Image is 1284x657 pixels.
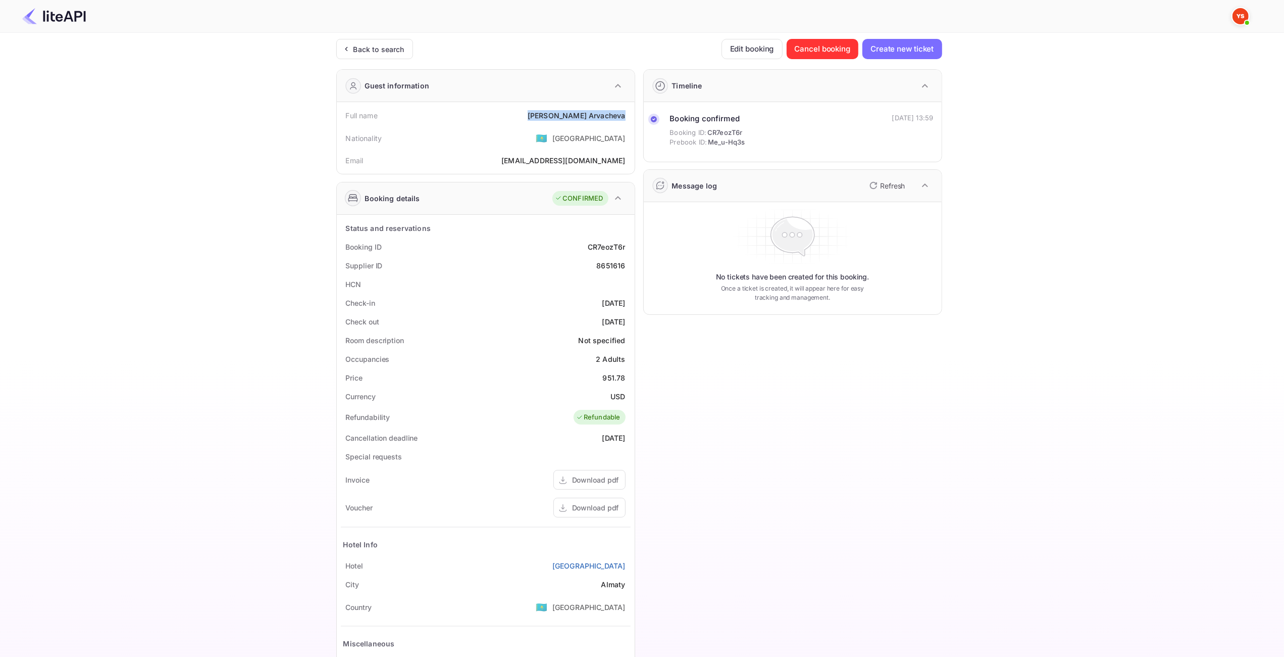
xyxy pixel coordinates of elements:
[346,602,372,613] div: Country
[365,193,420,204] div: Booking details
[346,279,362,290] div: HCN
[670,137,707,148] span: Prebook ID:
[601,579,626,590] div: Almaty
[343,638,395,649] div: Miscellaneous
[536,129,547,147] span: United States
[346,335,404,346] div: Room description
[346,133,382,144] div: Nationality
[787,39,859,59] button: Cancel booking
[346,433,418,443] div: Cancellation deadline
[892,113,934,123] div: [DATE] 13:59
[346,451,402,462] div: Special requests
[346,354,390,364] div: Occupancies
[670,113,745,125] div: Booking confirmed
[346,412,390,423] div: Refundability
[22,8,86,24] img: LiteAPI Logo
[501,155,625,166] div: [EMAIL_ADDRESS][DOMAIN_NAME]
[722,39,783,59] button: Edit booking
[588,242,625,252] div: CR7eozT6r
[707,128,742,138] span: CR7eozT6r
[528,110,625,121] div: [PERSON_NAME] Arvacheva
[708,137,745,148] span: Me_u-Hq3s
[353,44,404,55] div: Back to search
[346,110,378,121] div: Full name
[552,602,626,613] div: [GEOGRAPHIC_DATA]
[365,80,430,91] div: Guest information
[343,539,378,550] div: Hotel Info
[346,242,382,252] div: Booking ID
[579,335,626,346] div: Not specified
[670,128,707,138] span: Booking ID:
[346,155,364,166] div: Email
[346,260,383,271] div: Supplier ID
[862,39,942,59] button: Create new ticket
[602,298,626,308] div: [DATE]
[603,372,626,383] div: 951.78
[346,298,375,308] div: Check-in
[346,579,359,590] div: City
[552,133,626,144] div: [GEOGRAPHIC_DATA]
[346,502,373,513] div: Voucher
[555,194,603,204] div: CONFIRMED
[346,475,370,485] div: Invoice
[672,80,702,91] div: Timeline
[610,391,625,402] div: USD
[346,391,376,402] div: Currency
[596,260,625,271] div: 8651616
[863,177,909,194] button: Refresh
[346,560,364,571] div: Hotel
[572,502,619,513] div: Download pdf
[346,372,363,383] div: Price
[552,560,626,571] a: [GEOGRAPHIC_DATA]
[602,316,626,327] div: [DATE]
[576,412,621,423] div: Refundable
[672,180,717,191] div: Message log
[596,354,625,364] div: 2 Adults
[536,598,547,616] span: United States
[716,272,869,282] p: No tickets have been created for this booking.
[572,475,619,485] div: Download pdf
[346,316,379,327] div: Check out
[713,284,872,302] p: Once a ticket is created, it will appear here for easy tracking and management.
[881,180,905,191] p: Refresh
[346,223,431,233] div: Status and reservations
[1232,8,1249,24] img: Yandex Support
[602,433,626,443] div: [DATE]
